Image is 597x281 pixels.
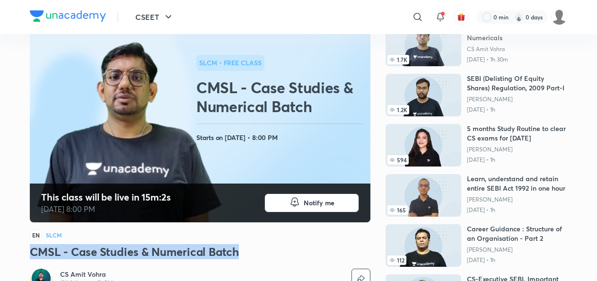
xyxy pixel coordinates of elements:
[387,255,406,265] span: 112
[467,124,567,143] h6: 5 months Study Routine to clear CS exams for [DATE]
[30,10,106,22] img: Company Logo
[467,74,567,93] h6: SEBI (Delisting Of Equity Shares) Regulation, 2009 Part-I
[41,203,171,215] p: [DATE] 8:00 PM
[457,13,465,21] img: avatar
[514,12,524,22] img: streak
[196,78,367,116] h2: CMSL - Case Studies & Numerical Batch
[30,230,42,240] span: EN
[467,146,567,153] a: [PERSON_NAME]
[551,9,567,25] img: adnan
[467,174,567,193] h6: Learn, understand and retain entire SEBI Act 1992 in one hour
[467,224,567,243] h6: Career Guidance : Structure of an Organisation - Part 2
[467,206,567,214] p: [DATE] • 1h
[304,198,334,208] span: Notify me
[387,155,409,165] span: 594
[387,205,408,215] span: 165
[264,193,359,212] button: Notify me
[130,8,180,26] button: CSEET
[454,9,469,25] button: avatar
[60,270,113,279] a: CS Amit Vohra
[467,156,567,164] p: [DATE] • 1h
[46,232,62,238] h4: SLCM
[30,244,370,259] h3: CMSL - Case Studies & Numerical Batch
[467,45,567,53] a: CS Amit Vohra
[41,191,171,203] h4: This class will be live in 15m:2s
[387,55,409,64] span: 1.7K
[467,56,567,63] p: [DATE] • 1h 30m
[467,256,567,264] p: [DATE] • 1h
[467,246,567,254] a: [PERSON_NAME]
[387,105,409,114] span: 1.2K
[467,196,567,203] a: [PERSON_NAME]
[467,96,567,103] a: [PERSON_NAME]
[30,10,106,24] a: Company Logo
[467,106,567,114] p: [DATE] • 1h
[196,132,367,144] h4: Starts on [DATE] • 8:00 PM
